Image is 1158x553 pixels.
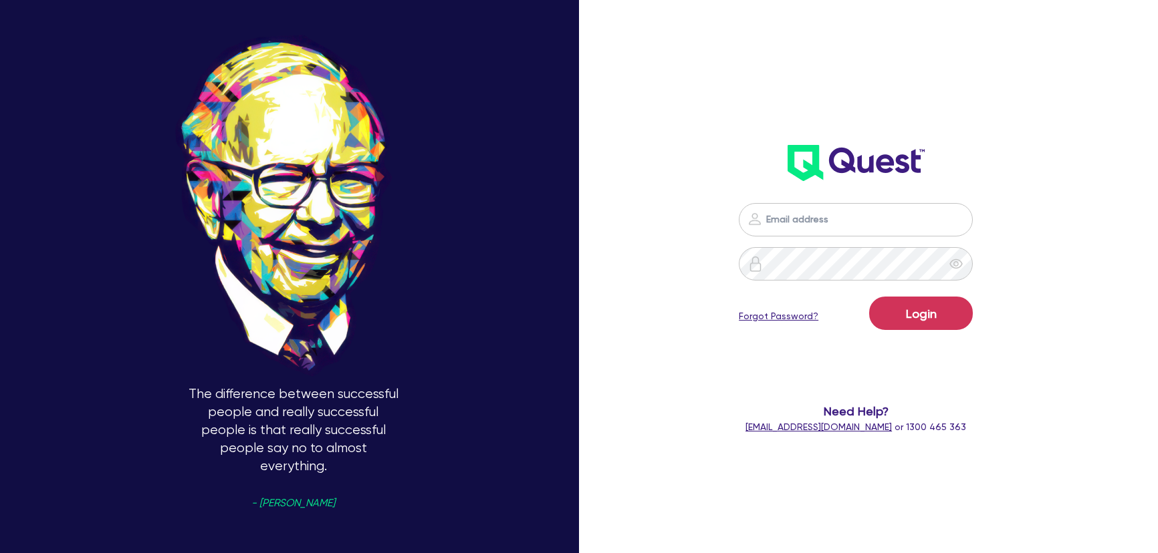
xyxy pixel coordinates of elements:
a: [EMAIL_ADDRESS][DOMAIN_NAME] [745,421,892,432]
img: icon-password [747,256,764,272]
button: Login [869,297,973,330]
span: - [PERSON_NAME] [251,498,335,508]
img: icon-password [747,211,763,227]
span: Need Help? [703,402,1009,420]
input: Email address [739,203,973,236]
img: wH2k97JdezQIQAAAABJRU5ErkJggg== [788,145,925,181]
span: eye [949,257,963,270]
a: Forgot Password? [739,309,818,323]
span: or 1300 465 363 [745,421,966,432]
